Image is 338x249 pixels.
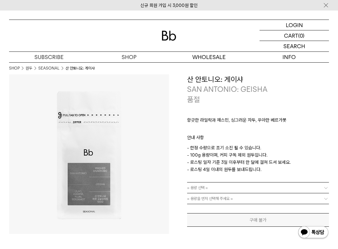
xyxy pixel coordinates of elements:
[89,52,169,62] a: SHOP
[38,65,59,71] a: SEASONAL
[140,3,198,8] a: 신규 회원 가입 시 3,000원 할인
[9,52,89,62] a: SUBSCRIBE
[187,84,329,95] p: SAN ANTONIO: GEISHA
[187,134,329,144] p: 안내 사항
[26,65,32,71] a: 원두
[249,52,329,62] p: INFO
[284,30,298,41] p: CART
[286,20,303,30] p: LOGIN
[187,182,208,193] span: = 용량 선택 =
[187,95,200,105] p: 품절
[187,213,329,227] button: 구매 불가
[162,31,176,41] img: 로고
[298,226,329,240] img: 카카오톡 채널 1:1 채팅 버튼
[9,74,169,234] img: 산 안토니오: 게이샤
[9,65,20,71] a: SHOP
[187,144,329,173] p: - 한정 수량으로 조기 소진 될 수 있습니다. - 100g 용량이며, 커피 구독 제외 원두입니다. - 로스팅 일자 기준 3일 이후부터 한 달에 걸쳐 드셔 보세요. - 로스팅 ...
[283,41,305,51] p: SEARCH
[187,74,329,85] h3: 산 안토니오: 게이샤
[260,20,329,30] a: LOGIN
[65,65,95,71] li: 산 안토니오: 게이샤
[169,52,249,62] p: WHOLESALE
[187,117,329,127] p: 향긋한 라일락과 재스민, 싱그러운 자두, 우아한 베르가못
[187,193,233,204] span: = 용량을 먼저 선택해 주세요 =
[187,127,329,134] p: ㅤ
[260,30,329,41] a: CART (0)
[298,30,305,41] p: (0)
